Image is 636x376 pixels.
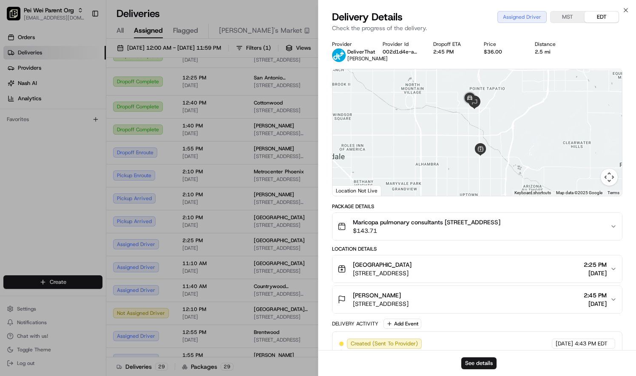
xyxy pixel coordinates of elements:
span: 2:45 PM [584,291,607,300]
div: 📗 [9,124,15,130]
button: See details [461,357,497,369]
a: 💻API Documentation [68,119,140,135]
div: 💻 [72,124,79,130]
span: $143.71 [353,226,500,235]
span: Maricopa pulmonary consultants [STREET_ADDRESS] [353,218,500,226]
span: DeliverThat [347,48,375,55]
span: [STREET_ADDRESS] [353,269,412,277]
span: Pylon [85,144,103,150]
button: [PERSON_NAME][STREET_ADDRESS]2:45 PM[DATE] [332,286,622,313]
input: Clear [22,54,140,63]
img: Nash [9,8,26,25]
div: Price [484,41,521,48]
span: [PERSON_NAME] [353,291,401,300]
span: Created (Sent To Provider) [351,340,418,348]
span: [PERSON_NAME] [347,55,388,62]
div: Location Details [332,246,622,252]
span: [DATE] [584,269,607,277]
button: Maricopa pulmonary consultants [STREET_ADDRESS]$143.71 [332,213,622,240]
a: Terms [608,190,619,195]
span: [STREET_ADDRESS] [353,300,409,308]
img: Google [335,185,363,196]
button: EDT [585,11,619,23]
span: Knowledge Base [17,123,65,131]
button: Start new chat [145,83,155,93]
div: Start new chat [29,81,139,89]
div: 2:45 PM [433,48,470,55]
div: Dropoff ETA [433,41,470,48]
div: $36.00 [484,48,521,55]
span: 4:43 PM EDT [575,340,608,348]
span: 2:25 PM [584,260,607,269]
div: Package Details [332,203,622,210]
a: 📗Knowledge Base [5,119,68,135]
div: 2.5 mi [535,48,572,55]
span: Delivery Details [332,10,403,24]
button: 002d1d4e-adc6-4099-8649-ab3c7607f1a9 [383,48,420,55]
a: Powered byPylon [60,143,103,150]
div: Provider [332,41,369,48]
img: 1736555255976-a54dd68f-1ca7-489b-9aae-adbdc363a1c4 [9,81,24,96]
button: [GEOGRAPHIC_DATA][STREET_ADDRESS]2:25 PM[DATE] [332,255,622,283]
button: Map camera controls [601,169,618,186]
div: Distance [535,41,572,48]
p: Welcome 👋 [9,34,155,47]
span: API Documentation [80,123,136,131]
div: Delivery Activity [332,320,378,327]
p: Check the progress of the delivery. [332,24,622,32]
span: [DATE] [556,340,573,348]
span: Map data ©2025 Google [556,190,602,195]
div: We're available if you need us! [29,89,108,96]
img: profile_deliverthat_partner.png [332,48,346,62]
button: Add Event [383,319,421,329]
span: [GEOGRAPHIC_DATA] [353,260,412,269]
button: MST [551,11,585,23]
div: Provider Id [383,41,420,48]
a: Open this area in Google Maps (opens a new window) [335,185,363,196]
div: Location Not Live [332,185,381,196]
button: Keyboard shortcuts [514,190,551,196]
span: [DATE] [584,300,607,308]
